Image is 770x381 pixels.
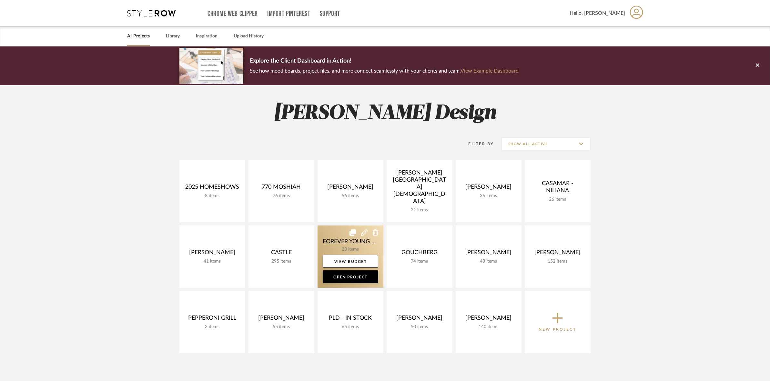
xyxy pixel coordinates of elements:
[166,32,180,41] a: Library
[127,32,150,41] a: All Projects
[461,324,516,330] div: 140 items
[392,324,447,330] div: 50 items
[250,66,519,75] p: See how mood boards, project files, and more connect seamlessly with your clients and team.
[461,315,516,324] div: [PERSON_NAME]
[267,11,310,16] a: Import Pinterest
[254,184,309,193] div: 770 MOSHIAH
[460,141,494,147] div: Filter By
[185,324,240,330] div: 3 items
[392,315,447,324] div: [PERSON_NAME]
[234,32,264,41] a: Upload History
[185,184,240,193] div: 2025 HOMESHOWS
[461,193,516,199] div: 36 items
[320,11,340,16] a: Support
[254,315,309,324] div: [PERSON_NAME]
[323,324,378,330] div: 65 items
[323,270,378,283] a: Open Project
[530,180,585,197] div: CASAMAR - NILIANA
[392,169,447,207] div: [PERSON_NAME][GEOGRAPHIC_DATA][DEMOGRAPHIC_DATA]
[461,249,516,259] div: [PERSON_NAME]
[530,259,585,264] div: 152 items
[323,255,378,268] a: View Budget
[530,249,585,259] div: [PERSON_NAME]
[153,101,617,125] h2: [PERSON_NAME] Design
[254,193,309,199] div: 76 items
[539,326,577,333] p: New Project
[185,193,240,199] div: 8 items
[185,249,240,259] div: [PERSON_NAME]
[570,9,625,17] span: Hello, [PERSON_NAME]
[392,207,447,213] div: 21 items
[254,259,309,264] div: 295 items
[250,56,519,66] p: Explore the Client Dashboard in Action!
[208,11,258,16] a: Chrome Web Clipper
[323,193,378,199] div: 56 items
[185,315,240,324] div: PEPPERONI GRILL
[461,259,516,264] div: 43 items
[196,32,218,41] a: Inspiration
[392,259,447,264] div: 74 items
[185,259,240,264] div: 41 items
[530,197,585,202] div: 26 items
[179,48,243,84] img: d5d033c5-7b12-40c2-a960-1ecee1989c38.png
[323,315,378,324] div: PLD - IN STOCK
[525,291,591,353] button: New Project
[461,184,516,193] div: [PERSON_NAME]
[254,249,309,259] div: CASTLE
[254,324,309,330] div: 55 items
[392,249,447,259] div: GOUCHBERG
[461,68,519,74] a: View Example Dashboard
[323,184,378,193] div: [PERSON_NAME]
